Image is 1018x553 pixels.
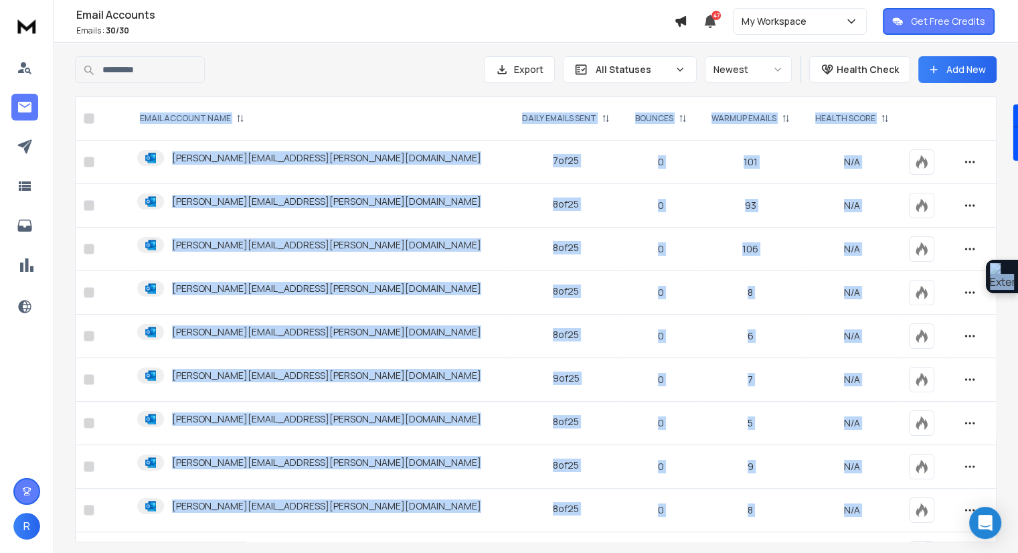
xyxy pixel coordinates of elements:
span: 47 [711,11,721,20]
div: Open Intercom Messenger [969,507,1001,539]
p: Get Free Credits [911,15,985,28]
img: logo [13,13,40,38]
div: 8 of 25 [553,241,579,254]
td: 8 [699,489,802,532]
div: 8 of 25 [553,197,579,211]
img: Extension Icon [990,263,1014,290]
td: 101 [699,141,802,184]
div: 9 of 25 [553,372,580,385]
p: N/A [811,503,894,517]
div: 7 of 25 [553,154,579,167]
div: 8 of 25 [553,415,579,428]
p: N/A [811,373,894,386]
p: WARMUP EMAILS [711,113,776,124]
p: [PERSON_NAME][EMAIL_ADDRESS][PERSON_NAME][DOMAIN_NAME] [172,499,481,513]
p: [PERSON_NAME][EMAIL_ADDRESS][PERSON_NAME][DOMAIN_NAME] [172,369,481,382]
p: [PERSON_NAME][EMAIL_ADDRESS][PERSON_NAME][DOMAIN_NAME] [172,195,481,208]
p: N/A [811,329,894,343]
td: 7 [699,358,802,402]
p: Emails : [76,25,674,36]
h1: Email Accounts [76,7,674,23]
div: 8 of 25 [553,328,579,341]
p: 0 [630,329,690,343]
td: 106 [699,228,802,271]
td: 93 [699,184,802,228]
p: [PERSON_NAME][EMAIL_ADDRESS][PERSON_NAME][DOMAIN_NAME] [172,238,481,252]
p: [PERSON_NAME][EMAIL_ADDRESS][PERSON_NAME][DOMAIN_NAME] [172,456,481,469]
p: DAILY EMAILS SENT [522,113,596,124]
td: 5 [699,402,802,445]
button: Newest [705,56,792,83]
p: 0 [630,503,690,517]
p: 0 [630,373,690,386]
button: Export [484,56,555,83]
p: 0 [630,286,690,299]
p: 0 [630,416,690,430]
p: All Statuses [596,63,669,76]
p: 0 [630,155,690,169]
td: 6 [699,315,802,358]
div: EMAIL ACCOUNT NAME [140,113,244,124]
p: N/A [811,155,894,169]
p: 0 [630,242,690,256]
p: N/A [811,242,894,256]
p: My Workspace [742,15,812,28]
td: 8 [699,271,802,315]
button: R [13,513,40,540]
button: Add New [918,56,997,83]
div: 8 of 25 [553,285,579,298]
p: 0 [630,199,690,212]
p: N/A [811,286,894,299]
p: [PERSON_NAME][EMAIL_ADDRESS][PERSON_NAME][DOMAIN_NAME] [172,412,481,426]
p: HEALTH SCORE [815,113,875,124]
p: N/A [811,416,894,430]
p: [PERSON_NAME][EMAIL_ADDRESS][PERSON_NAME][DOMAIN_NAME] [172,325,481,339]
span: 30 / 30 [106,25,129,36]
p: [PERSON_NAME][EMAIL_ADDRESS][PERSON_NAME][DOMAIN_NAME] [172,282,481,295]
p: BOUNCES [635,113,673,124]
td: 9 [699,445,802,489]
button: Get Free Credits [883,8,995,35]
p: N/A [811,199,894,212]
p: [PERSON_NAME][EMAIL_ADDRESS][PERSON_NAME][DOMAIN_NAME] [172,151,481,165]
p: Health Check [837,63,899,76]
p: N/A [811,460,894,473]
p: 0 [630,460,690,473]
div: 8 of 25 [553,459,579,472]
div: 8 of 25 [553,502,579,516]
button: Health Check [809,56,910,83]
